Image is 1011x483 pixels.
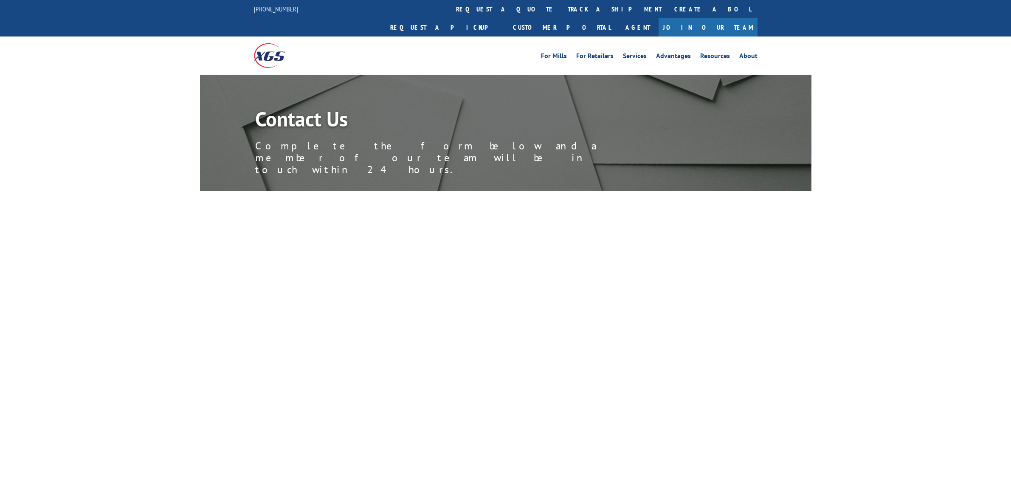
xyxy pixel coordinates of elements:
[623,53,647,62] a: Services
[659,18,758,37] a: Join Our Team
[541,53,567,62] a: For Mills
[617,18,659,37] a: Agent
[208,219,811,464] iframe: Form 0
[255,109,637,133] h1: Contact Us
[254,5,298,13] a: [PHONE_NUMBER]
[507,18,617,37] a: Customer Portal
[656,53,691,62] a: Advantages
[384,18,507,37] a: Request a pickup
[700,53,730,62] a: Resources
[255,140,637,176] p: Complete the form below and a member of our team will be in touch within 24 hours.
[739,53,758,62] a: About
[576,53,614,62] a: For Retailers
